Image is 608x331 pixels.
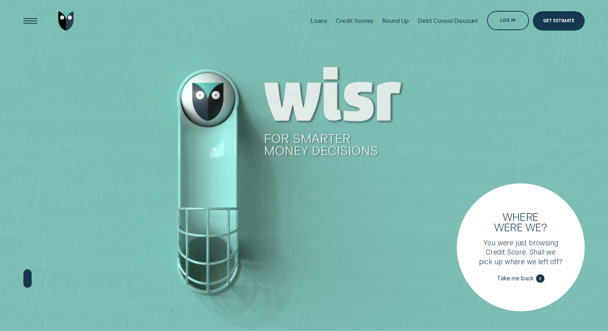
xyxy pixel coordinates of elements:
button: Log in [487,11,529,30]
p: You were just browsing Credit Score. Shall we pick up where we left off? [479,238,563,267]
h3: Where were we? [490,211,552,232]
div: Round Up [382,17,409,25]
a: Where were we?You were just browsing Credit Score. Shall we pick up where we left off?Take me back [457,183,585,312]
button: Open Menu [21,11,40,30]
img: Wisr [58,11,74,30]
span: Take me back [497,275,534,282]
div: Loans [310,17,327,25]
div: Credit Scores [336,17,373,25]
div: Debt Consol Discount [418,17,478,25]
a: Get Estimate [533,11,585,30]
